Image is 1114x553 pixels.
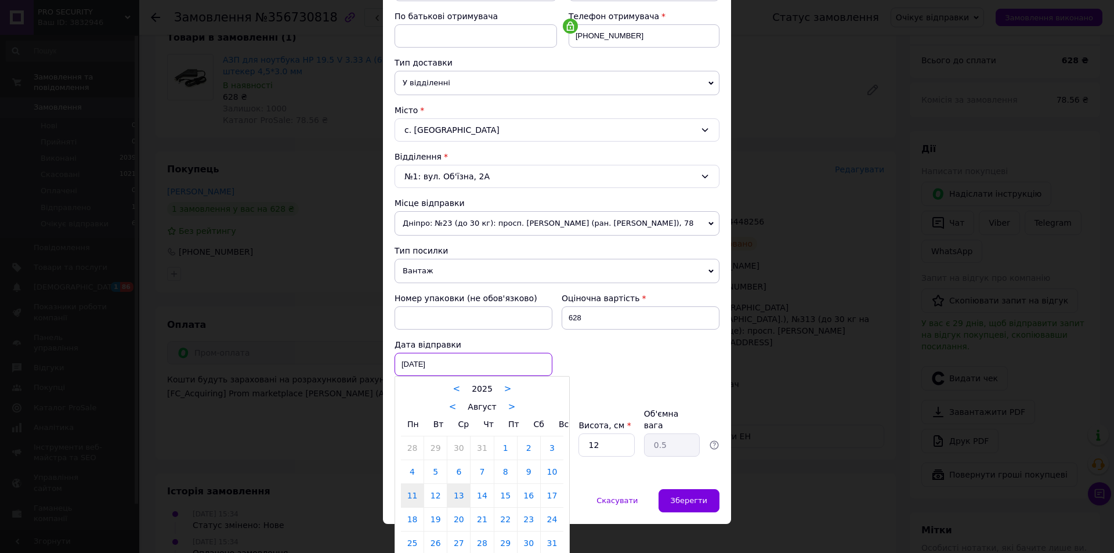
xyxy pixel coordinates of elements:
span: Вт [433,420,444,429]
a: 13 [447,484,470,507]
a: 3 [541,436,563,460]
a: 6 [447,460,470,483]
a: 2 [518,436,540,460]
a: 15 [494,484,517,507]
a: 22 [494,508,517,531]
a: 21 [471,508,493,531]
a: 17 [541,484,563,507]
span: Зберегти [671,496,707,505]
a: 28 [401,436,424,460]
span: 2025 [472,384,493,393]
a: 14 [471,484,493,507]
a: < [449,402,457,412]
a: 16 [518,484,540,507]
a: 4 [401,460,424,483]
a: 24 [541,508,563,531]
a: 20 [447,508,470,531]
a: 31 [471,436,493,460]
a: 23 [518,508,540,531]
span: Чт [483,420,494,429]
span: Ср [458,420,469,429]
a: 8 [494,460,517,483]
a: 1 [494,436,517,460]
a: 10 [541,460,563,483]
a: 29 [424,436,447,460]
a: 7 [471,460,493,483]
a: 30 [447,436,470,460]
span: Пн [407,420,419,429]
a: < [453,384,461,394]
a: 9 [518,460,540,483]
a: 18 [401,508,424,531]
a: 12 [424,484,447,507]
a: > [504,384,512,394]
span: Вс [559,420,569,429]
span: Август [468,402,496,411]
a: 11 [401,484,424,507]
a: > [508,402,516,412]
a: 19 [424,508,447,531]
a: 5 [424,460,447,483]
span: Пт [508,420,519,429]
span: Скасувати [596,496,638,505]
span: Сб [534,420,544,429]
